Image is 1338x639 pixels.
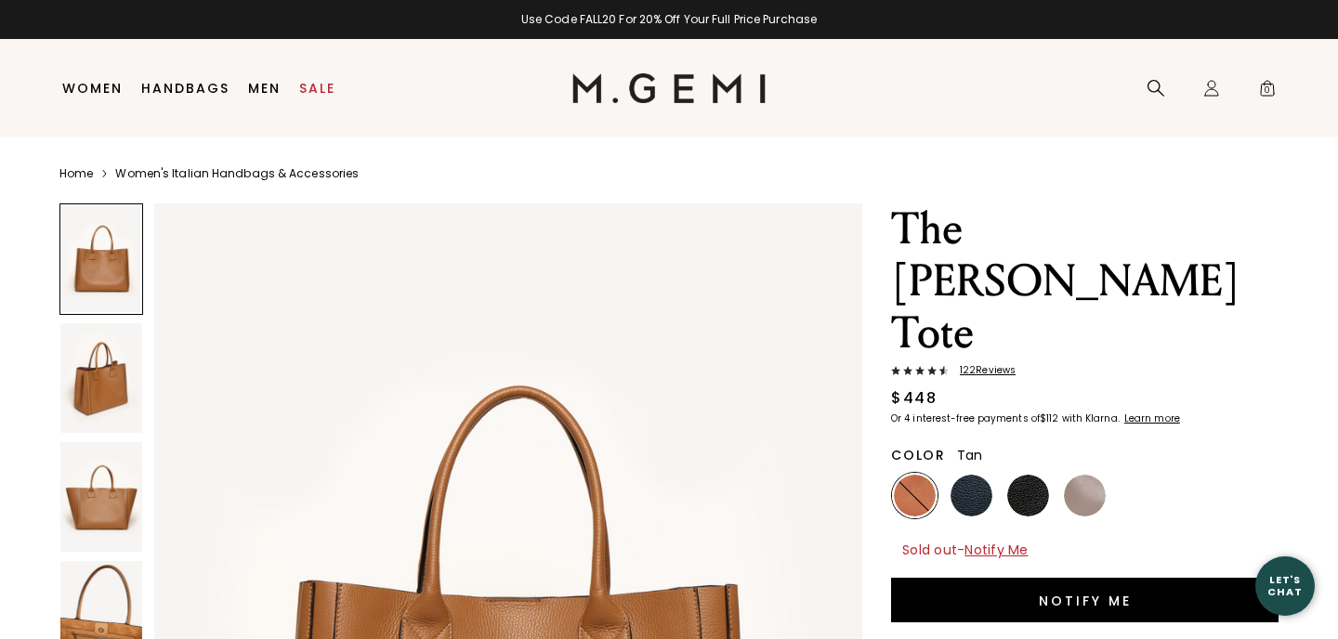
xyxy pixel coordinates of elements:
[902,541,1029,559] span: Sold out -
[1064,475,1106,516] img: Light Mushroom
[141,81,230,96] a: Handbags
[1258,83,1277,101] span: 0
[949,365,1016,376] span: 122 Review s
[60,442,142,552] img: The Elena Grande Tote
[1007,475,1049,516] img: Black
[572,73,767,103] img: M.Gemi
[891,578,1279,622] button: Notify Me
[248,81,281,96] a: Men
[957,446,983,464] span: Tan
[1122,413,1180,424] a: Learn more
[60,323,142,433] img: The Elena Grande Tote
[891,365,1279,380] a: 122Reviews
[891,203,1279,359] h1: The [PERSON_NAME] Tote
[891,448,946,463] h2: Color
[1124,411,1180,425] klarna-placement-style-cta: Learn more
[891,411,1040,425] klarna-placement-style-body: Or 4 interest-free payments of
[59,166,93,181] a: Home
[964,541,1028,559] span: Notify Me
[951,475,992,516] img: Navy
[1255,574,1315,597] div: Let's Chat
[299,81,335,96] a: Sale
[1062,411,1122,425] klarna-placement-style-body: with Klarna
[62,81,123,96] a: Women
[115,166,359,181] a: Women's Italian Handbags & Accessories
[891,387,937,410] div: $448
[1040,411,1058,425] klarna-placement-style-amount: $112
[894,475,936,516] img: Tan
